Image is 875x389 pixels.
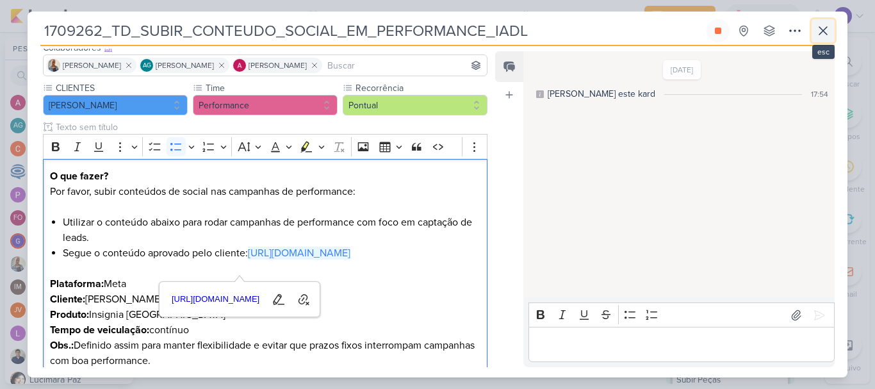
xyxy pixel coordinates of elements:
a: [URL][DOMAIN_NAME] [167,290,265,310]
span: [URL][DOMAIN_NAME] [168,292,264,307]
strong: Cliente: [50,293,85,306]
label: Recorrência [354,81,487,95]
p: AG [143,63,151,69]
input: Kard Sem Título [40,19,704,42]
p: [PERSON_NAME] [50,292,480,307]
div: Aline Gimenez Graciano [140,59,153,72]
label: Time [204,81,338,95]
strong: Produto: [50,308,89,321]
li: Segue o conteúdo aprovado pelo cliente: [63,245,480,276]
p: Por favor, subir conteúdos de social nas campanhas de performance: [50,169,480,215]
div: 17:54 [811,88,828,100]
input: Buscar [325,58,484,73]
p: Meta [50,276,480,292]
span: [PERSON_NAME] [156,60,214,71]
p: Insignia [GEOGRAPHIC_DATA] contínuo [50,307,480,338]
li: Utilizar o conteúdo abaixo para rodar campanhas de performance com foco em captação de leads. [63,215,480,245]
div: Editor toolbar [528,302,835,327]
span: [PERSON_NAME] [249,60,307,71]
label: CLIENTES [54,81,188,95]
div: esc [812,45,835,59]
img: Alessandra Gomes [233,59,246,72]
strong: O que fazer? [50,170,108,183]
button: Pontual [343,95,487,115]
strong: Plataforma: [50,277,104,290]
strong: Tempo de veiculação: [50,324,149,336]
span: [PERSON_NAME] [63,60,121,71]
img: Iara Santos [47,59,60,72]
div: [PERSON_NAME] este kard [548,87,655,101]
button: Performance [193,95,338,115]
strong: Obs.: [50,339,74,352]
a: [URL][DOMAIN_NAME] [248,247,350,260]
button: [PERSON_NAME] [43,95,188,115]
div: Editor toolbar [43,134,487,159]
div: Parar relógio [713,26,723,36]
input: Texto sem título [53,120,487,134]
div: Editor editing area: main [528,327,835,362]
